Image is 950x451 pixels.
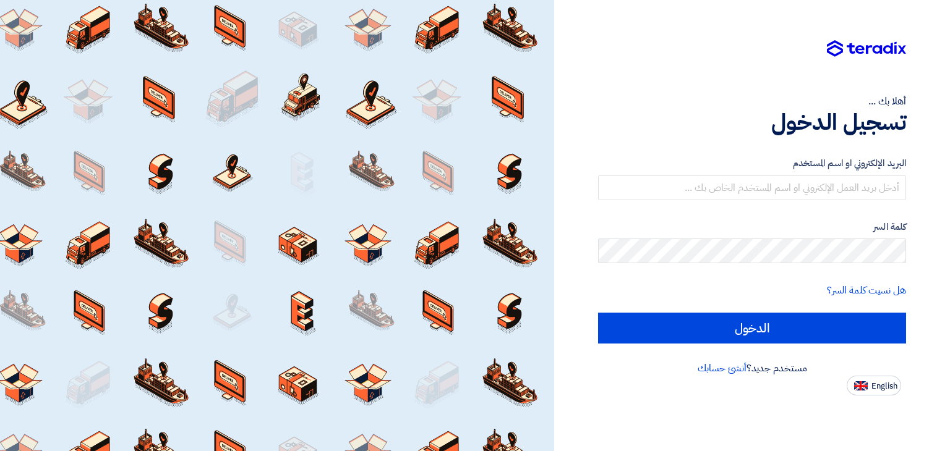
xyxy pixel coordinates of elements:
[598,361,906,376] div: مستخدم جديد؟
[598,175,906,200] input: أدخل بريد العمل الإلكتروني او اسم المستخدم الخاص بك ...
[598,313,906,344] input: الدخول
[598,109,906,136] h1: تسجيل الدخول
[854,381,868,390] img: en-US.png
[598,156,906,171] label: البريد الإلكتروني او اسم المستخدم
[827,283,906,298] a: هل نسيت كلمة السر؟
[698,361,747,376] a: أنشئ حسابك
[598,220,906,234] label: كلمة السر
[847,376,901,395] button: English
[871,382,897,390] span: English
[827,40,906,57] img: Teradix logo
[598,94,906,109] div: أهلا بك ...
